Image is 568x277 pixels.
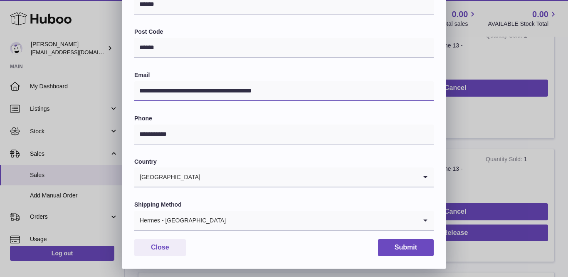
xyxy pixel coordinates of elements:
[134,71,434,79] label: Email
[134,115,434,122] label: Phone
[134,158,434,166] label: Country
[134,239,186,256] button: Close
[378,239,434,256] button: Submit
[134,211,226,230] span: Hermes - [GEOGRAPHIC_DATA]
[134,28,434,36] label: Post Code
[134,167,434,187] div: Search for option
[134,201,434,209] label: Shipping Method
[226,211,417,230] input: Search for option
[134,167,201,187] span: [GEOGRAPHIC_DATA]
[201,167,417,187] input: Search for option
[134,211,434,231] div: Search for option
